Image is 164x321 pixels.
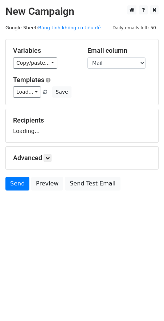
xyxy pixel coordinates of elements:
a: Daily emails left: 50 [110,25,159,30]
h5: Recipients [13,116,151,124]
a: Preview [31,177,63,191]
a: Send [5,177,29,191]
a: Send Test Email [65,177,120,191]
div: Loading... [13,116,151,135]
a: Templates [13,76,44,84]
a: Load... [13,86,41,98]
button: Save [52,86,71,98]
h5: Variables [13,47,77,55]
small: Google Sheet: [5,25,101,30]
span: Daily emails left: 50 [110,24,159,32]
h5: Advanced [13,154,151,162]
h5: Email column [87,47,151,55]
a: Copy/paste... [13,57,57,69]
a: Bảng tính không có tiêu đề [38,25,101,30]
h2: New Campaign [5,5,159,18]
